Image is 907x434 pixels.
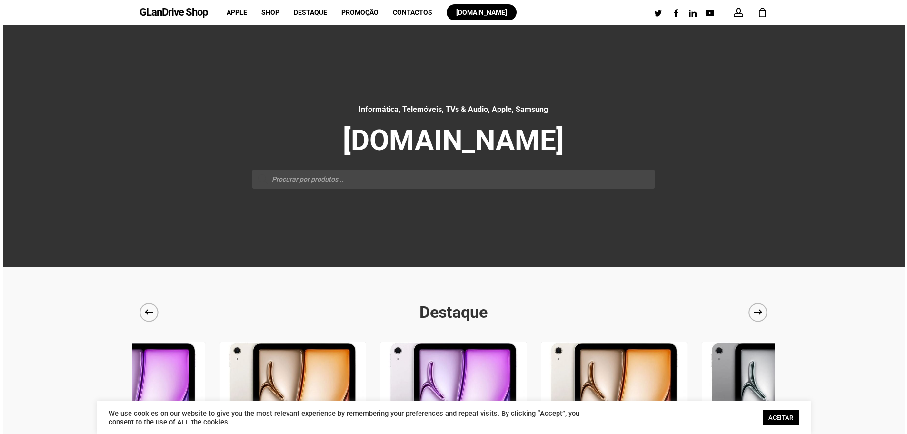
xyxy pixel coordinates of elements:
span: [DOMAIN_NAME] [456,9,507,16]
a: Contactos [393,9,432,16]
div: We use cookies on our website to give you the most relevant experience by remembering your prefer... [109,409,592,426]
a: Cart [757,7,768,18]
a: Promoção [341,9,379,16]
h2: Destaque [132,302,775,323]
button: Previous [140,303,159,322]
h1: [DOMAIN_NAME] [252,123,655,158]
h5: Informática, Telemóveis, TVs & Audio, Apple, Samsung [252,103,655,116]
a: [DOMAIN_NAME] [447,9,517,16]
a: Destaque [294,9,327,16]
button: Next [748,303,767,322]
a: GLanDrive Shop [140,7,208,18]
input: Procurar por produtos... [252,170,655,189]
a: Shop [261,9,279,16]
a: Apple [227,9,247,16]
a: ACEITAR [763,410,799,425]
